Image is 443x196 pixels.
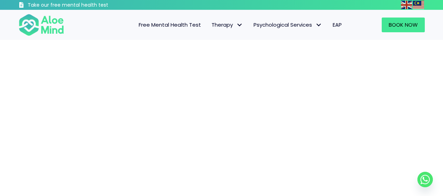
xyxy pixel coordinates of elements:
[327,18,347,32] a: EAP
[206,18,248,32] a: TherapyTherapy: submenu
[413,1,425,9] a: Malay
[73,18,347,32] nav: Menu
[413,1,424,9] img: ms
[417,172,433,187] a: Whatsapp
[133,18,206,32] a: Free Mental Health Test
[389,21,418,28] span: Book Now
[401,1,412,9] img: en
[248,18,327,32] a: Psychological ServicesPsychological Services: submenu
[19,2,146,10] a: Take our free mental health test
[28,2,146,9] h3: Take our free mental health test
[235,20,245,30] span: Therapy: submenu
[19,13,64,36] img: Aloe mind Logo
[333,21,342,28] span: EAP
[212,21,243,28] span: Therapy
[254,21,322,28] span: Psychological Services
[314,20,324,30] span: Psychological Services: submenu
[382,18,425,32] a: Book Now
[401,1,413,9] a: English
[139,21,201,28] span: Free Mental Health Test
